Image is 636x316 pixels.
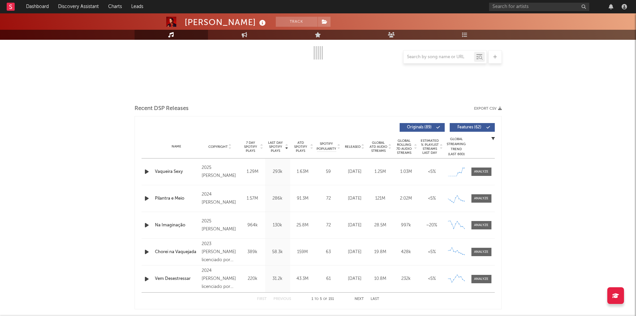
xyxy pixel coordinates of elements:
span: Features ( 62 ) [454,125,485,129]
div: 2025 [PERSON_NAME] [202,164,238,180]
button: Last [371,297,379,301]
input: Search by song name or URL [404,55,474,60]
span: Global Rolling 7D Audio Streams [395,139,413,155]
div: 1 5 151 [304,295,341,303]
span: ATD Spotify Plays [292,141,309,153]
div: 63 [317,249,340,255]
span: Last Day Spotify Plays [267,141,284,153]
span: 7 Day Spotify Plays [242,141,259,153]
button: Features(62) [450,123,495,132]
div: 19.8M [369,249,392,255]
input: Search for artists [489,3,589,11]
div: 1.03M [395,169,417,175]
div: 286k [267,195,288,202]
button: Export CSV [474,107,502,111]
div: 43.3M [292,276,313,282]
div: 159M [292,249,313,255]
div: Name [155,144,199,149]
div: 2024 [PERSON_NAME] [202,191,238,207]
div: <5% [421,169,443,175]
div: 61 [317,276,340,282]
div: 130k [267,222,288,229]
div: 2023 [PERSON_NAME] licenciado por Potência Music [202,240,238,264]
span: Recent DSP Releases [135,105,189,113]
span: to [314,298,319,301]
div: 58.3k [267,249,288,255]
div: 389k [242,249,263,255]
div: 964k [242,222,263,229]
div: [DATE] [344,169,366,175]
div: 1.29M [242,169,263,175]
span: of [323,298,327,301]
span: Spotify Popularity [316,141,336,151]
div: 91.3M [292,195,313,202]
div: [DATE] [344,195,366,202]
span: Copyright [208,145,228,149]
div: [PERSON_NAME] [185,17,267,28]
button: Originals(89) [400,123,445,132]
div: 72 [317,195,340,202]
div: 28.5M [369,222,392,229]
div: <5% [421,195,443,202]
div: [DATE] [344,249,366,255]
button: Track [276,17,317,27]
div: 2025 [PERSON_NAME] [202,217,238,233]
div: 1.57M [242,195,263,202]
div: 428k [395,249,417,255]
div: 997k [395,222,417,229]
a: Vaqueira Sexy [155,169,199,175]
div: 232k [395,276,417,282]
span: Originals ( 89 ) [404,125,435,129]
div: 293k [267,169,288,175]
div: 1.25M [369,169,392,175]
div: 59 [317,169,340,175]
span: Global ATD Audio Streams [369,141,388,153]
div: 31.2k [267,276,288,282]
div: 2024 [PERSON_NAME] licenciado por Potência Music [202,267,238,291]
div: <5% [421,249,443,255]
div: [DATE] [344,276,366,282]
div: Global Streaming Trend (Last 60D) [446,137,466,157]
a: Na Imaginação [155,222,199,229]
a: Chorei na Vaquejada [155,249,199,255]
button: First [257,297,267,301]
button: Next [355,297,364,301]
button: Previous [273,297,291,301]
div: ~ 20 % [421,222,443,229]
div: 10.8M [369,276,392,282]
div: [DATE] [344,222,366,229]
span: Released [345,145,361,149]
div: 121M [369,195,392,202]
a: Vem Desestressar [155,276,199,282]
div: 25.8M [292,222,313,229]
div: 72 [317,222,340,229]
div: 2.02M [395,195,417,202]
div: 1.63M [292,169,313,175]
a: Pilantra e Meio [155,195,199,202]
span: Estimated % Playlist Streams Last Day [421,139,439,155]
div: <5% [421,276,443,282]
div: 220k [242,276,263,282]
